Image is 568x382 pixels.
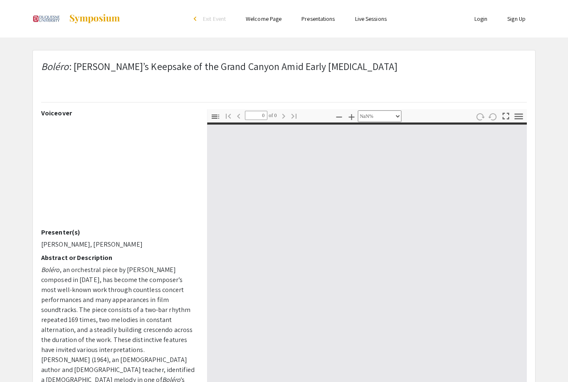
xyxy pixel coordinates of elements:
[41,240,195,250] p: [PERSON_NAME], [PERSON_NAME]
[499,109,513,121] button: Switch to Presentation Mode
[41,228,195,236] h2: Presenter(s)
[358,110,401,122] select: Zoom
[69,14,121,24] img: Symposium by ForagerOne
[221,110,235,122] button: Go to First Page
[277,110,291,122] button: Next Page
[287,110,301,122] button: Go to Last Page
[474,15,488,22] a: Login
[41,265,60,274] em: Boléro
[355,15,387,22] a: Live Sessions
[267,111,277,120] span: of 0
[41,59,398,74] p: : [PERSON_NAME]’s Keepsake of the Grand Canyon Amid Early [MEDICAL_DATA]
[332,110,346,122] button: Zoom Out
[486,110,500,122] button: Rotate Counterclockwise
[41,254,195,262] h2: Abstract or Description
[208,110,222,122] button: Toggle Sidebar
[301,15,335,22] a: Presentations
[232,110,246,122] button: Previous Page
[507,15,526,22] a: Sign Up
[512,110,526,122] button: Tools
[32,8,60,29] img: Undergraduate Research and Scholarship Symposium 2025
[32,8,121,29] a: Undergraduate Research and Scholarship Symposium 2025
[194,16,199,21] div: arrow_back_ios
[246,15,282,22] a: Welcome Page
[245,111,267,120] input: Page
[473,110,487,122] button: Rotate Clockwise
[41,109,195,117] h2: Voiceover
[41,120,195,228] iframe: Symposium Presentation
[41,60,69,73] em: Boléro
[344,110,358,122] button: Zoom In
[203,15,226,22] span: Exit Event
